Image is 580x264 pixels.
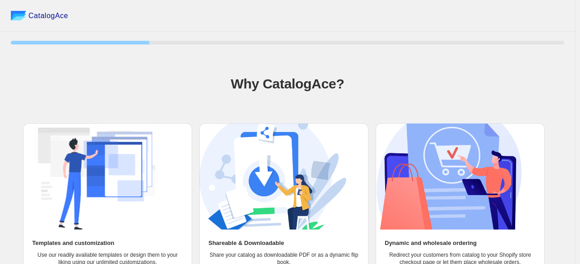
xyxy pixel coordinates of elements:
[208,239,284,248] h2: Shareable & Downloadable
[11,75,564,93] h1: Why CatalogAce?
[11,11,26,20] img: catalog ace
[23,123,170,230] img: Templates and customization
[376,123,522,230] img: Dynamic and wholesale ordering
[32,239,114,248] h2: Templates and customization
[29,11,68,20] span: CatalogAce
[199,123,346,230] img: Shareable & Downloadable
[385,239,477,248] h2: Dynamic and wholesale ordering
